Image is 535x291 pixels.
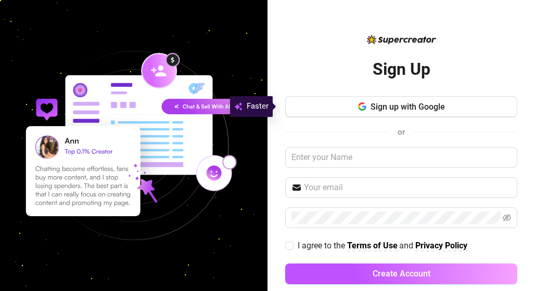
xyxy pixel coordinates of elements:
[371,102,445,112] span: Sign up with Google
[347,241,398,250] strong: Terms of Use
[373,269,430,279] span: Create Account
[415,241,467,252] a: Privacy Policy
[298,241,347,250] span: I agree to the
[367,35,436,44] img: logo-BBDzfeDw.svg
[503,214,511,222] span: eye-invisible
[415,241,467,250] strong: Privacy Policy
[247,100,269,113] span: Faster
[285,147,517,168] input: Enter your Name
[399,241,415,250] span: and
[398,127,405,137] span: or
[304,181,511,194] input: Your email
[373,59,430,80] h2: Sign Up
[347,241,398,252] a: Terms of Use
[234,100,243,113] img: svg%3e
[285,263,517,284] button: Create Account
[285,96,517,117] button: Sign up with Google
